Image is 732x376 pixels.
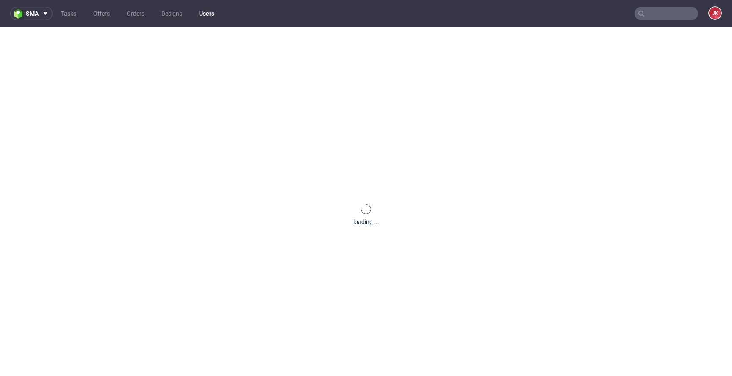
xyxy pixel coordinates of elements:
[10,7,53,20] button: sma
[14,9,26,19] img: logo
[88,7,115,20] a: Offers
[353,218,379,226] div: loading ...
[156,7,187,20] a: Designs
[56,7,81,20] a: Tasks
[709,7,721,19] figcaption: JK
[122,7,150,20] a: Orders
[26,11,39,17] span: sma
[194,7,219,20] a: Users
